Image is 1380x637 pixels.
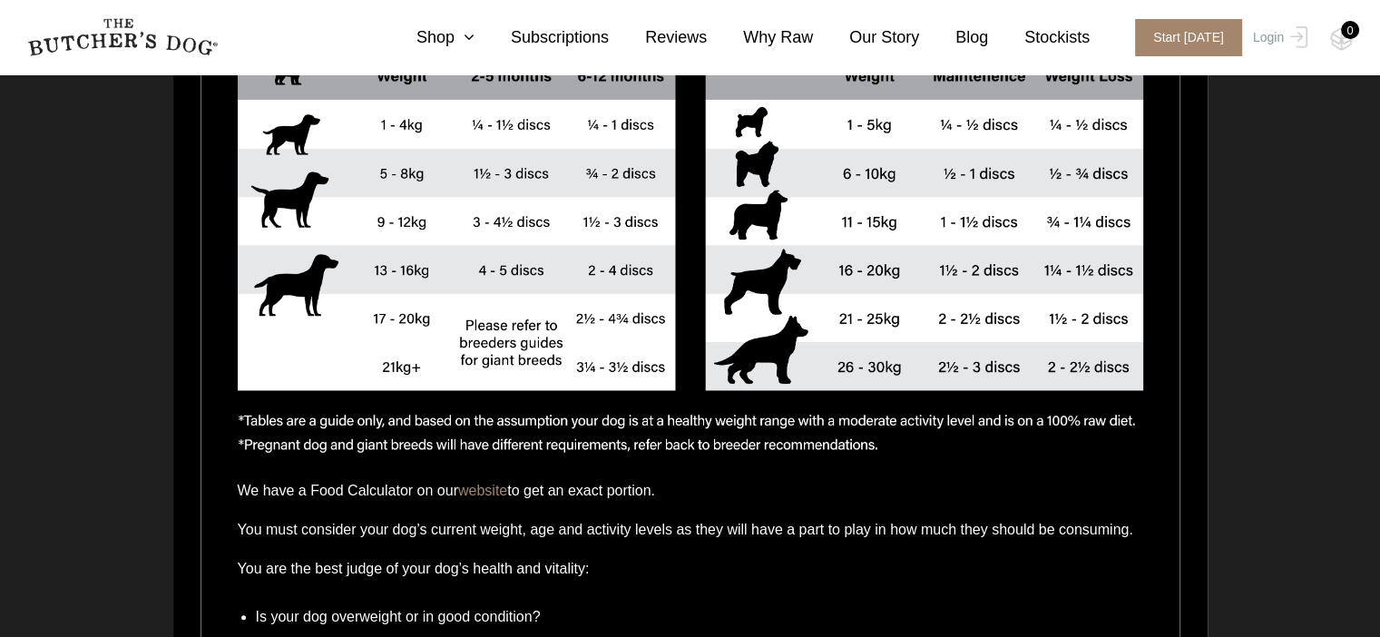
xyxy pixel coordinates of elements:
[707,25,813,50] a: Why Raw
[1117,19,1248,56] a: Start [DATE]
[1248,19,1307,56] a: Login
[609,25,707,50] a: Reviews
[1135,19,1242,56] span: Start [DATE]
[988,25,1090,50] a: Stockists
[475,25,609,50] a: Subscriptions
[919,25,988,50] a: Blog
[238,3,1143,453] img: Feeding-Guide_Web_Desktop.png
[1341,21,1359,39] div: 0
[813,25,919,50] a: Our Story
[1330,27,1353,51] img: TBD_Cart-Empty.png
[380,25,475,50] a: Shop
[238,478,1143,517] p: We have a Food Calculator on our to get an exact portion.
[238,517,1143,556] p: You must consider your dog’s current weight, age and activity levels as they will have a part to ...
[458,483,507,498] a: website
[238,556,1143,595] p: You are the best judge of your dog’s health and vitality:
